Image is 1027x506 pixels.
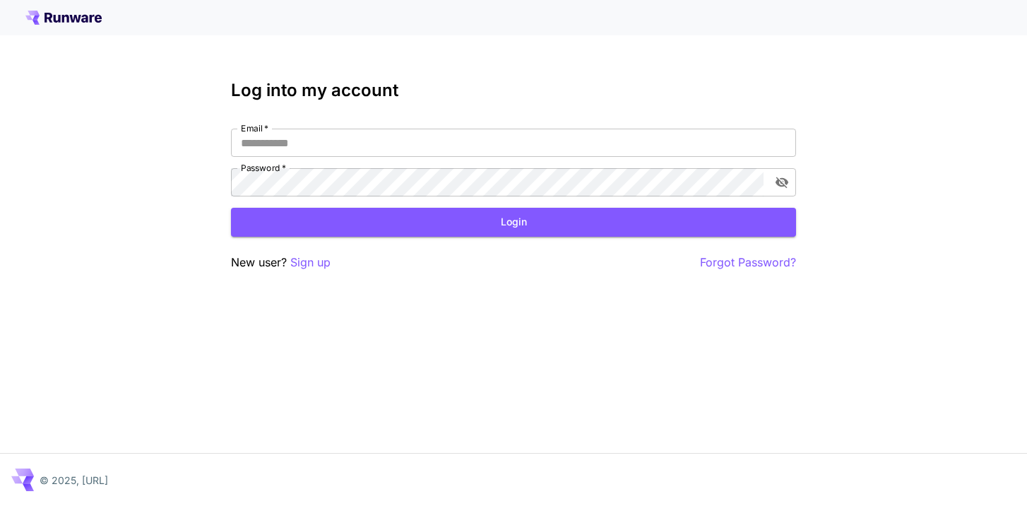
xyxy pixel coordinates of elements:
p: © 2025, [URL] [40,473,108,488]
h3: Log into my account [231,81,796,100]
button: Sign up [290,254,331,271]
label: Password [241,162,286,174]
label: Email [241,122,268,134]
p: New user? [231,254,331,271]
button: Forgot Password? [700,254,796,271]
button: toggle password visibility [769,170,795,195]
button: Login [231,208,796,237]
